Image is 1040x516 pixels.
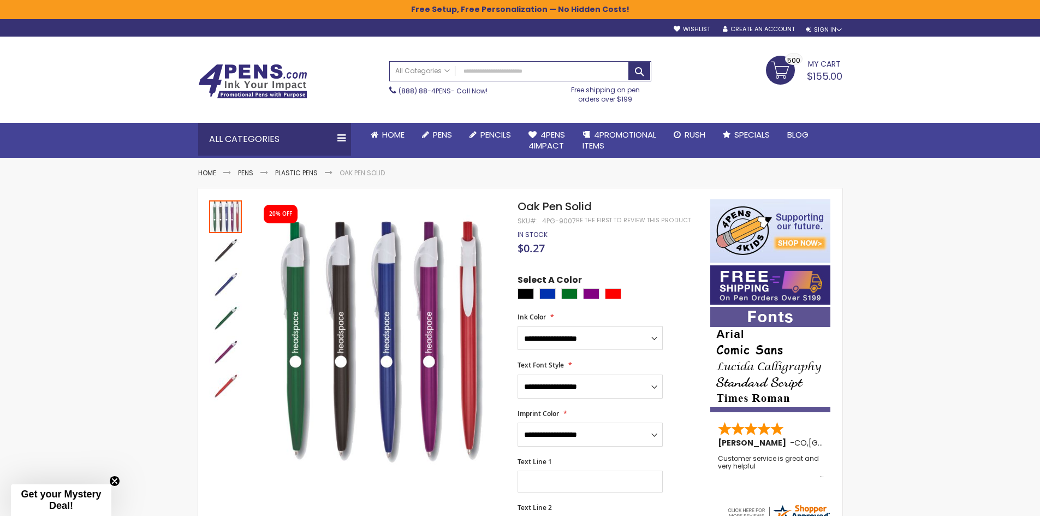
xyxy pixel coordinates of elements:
span: Text Line 2 [518,503,552,512]
strong: SKU [518,216,538,226]
span: 500 [787,55,800,66]
a: $155.00 500 [766,56,842,83]
span: Rush [685,129,705,140]
img: Oak Pen Solid [209,234,242,267]
li: Oak Pen Solid [340,169,385,177]
span: [PERSON_NAME] [718,437,790,448]
div: Oak Pen Solid [209,335,243,369]
a: All Categories [390,62,455,80]
div: Oak Pen Solid [209,369,242,402]
div: 4PG-9007 [542,217,576,226]
span: Pens [433,129,452,140]
span: All Categories [395,67,450,75]
span: Home [382,129,405,140]
img: 4pens 4 kids [710,199,830,263]
span: Select A Color [518,274,582,289]
a: Plastic Pens [275,168,318,177]
span: Text Line 1 [518,457,552,466]
span: 4PROMOTIONAL ITEMS [583,129,656,151]
div: All Categories [198,123,351,156]
span: Oak Pen Solid [518,199,592,214]
span: 4Pens 4impact [528,129,565,151]
img: Oak Pen Solid [209,302,242,335]
div: 20% OFF [269,210,292,218]
a: Be the first to review this product [576,216,691,224]
span: - , [790,437,889,448]
a: 4Pens4impact [520,123,574,158]
img: Oak Pen Solid [209,336,242,369]
div: Red [605,288,621,299]
a: Rush [665,123,714,147]
div: Purple [583,288,599,299]
a: Specials [714,123,778,147]
a: 4PROMOTIONALITEMS [574,123,665,158]
div: Oak Pen Solid [209,267,243,301]
div: Blue [539,288,556,299]
a: Create an Account [723,25,795,33]
span: - Call Now! [399,86,488,96]
iframe: Google Customer Reviews [950,487,1040,516]
span: Ink Color [518,312,546,322]
span: Text Font Style [518,360,564,370]
a: Pencils [461,123,520,147]
div: Get your Mystery Deal!Close teaser [11,484,111,516]
div: Green [561,288,578,299]
img: font-personalization-examples [710,307,830,412]
div: Availability [518,230,548,239]
span: $0.27 [518,241,545,256]
span: Pencils [480,129,511,140]
a: Pens [238,168,253,177]
img: 4Pens Custom Pens and Promotional Products [198,64,307,99]
img: Free shipping on orders over $199 [710,265,830,305]
div: Customer service is great and very helpful [718,455,824,478]
span: In stock [518,230,548,239]
div: Oak Pen Solid [209,301,243,335]
div: Sign In [806,26,842,34]
img: Oak Pen Solid [209,370,242,402]
span: Blog [787,129,809,140]
span: $155.00 [807,69,842,83]
a: Home [198,168,216,177]
button: Close teaser [109,476,120,487]
a: Home [362,123,413,147]
span: Get your Mystery Deal! [21,489,101,511]
a: Pens [413,123,461,147]
a: Blog [778,123,817,147]
div: Oak Pen Solid [209,199,243,233]
span: [GEOGRAPHIC_DATA] [809,437,889,448]
span: Specials [734,129,770,140]
div: Black [518,288,534,299]
span: CO [794,437,807,448]
div: Free shipping on pen orders over $199 [560,81,651,103]
span: Imprint Color [518,409,559,418]
img: Oak Pen Solid [209,268,242,301]
a: Wishlist [674,25,710,33]
img: Oak Pen Solid [254,215,503,465]
div: Oak Pen Solid [209,233,243,267]
a: (888) 88-4PENS [399,86,451,96]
